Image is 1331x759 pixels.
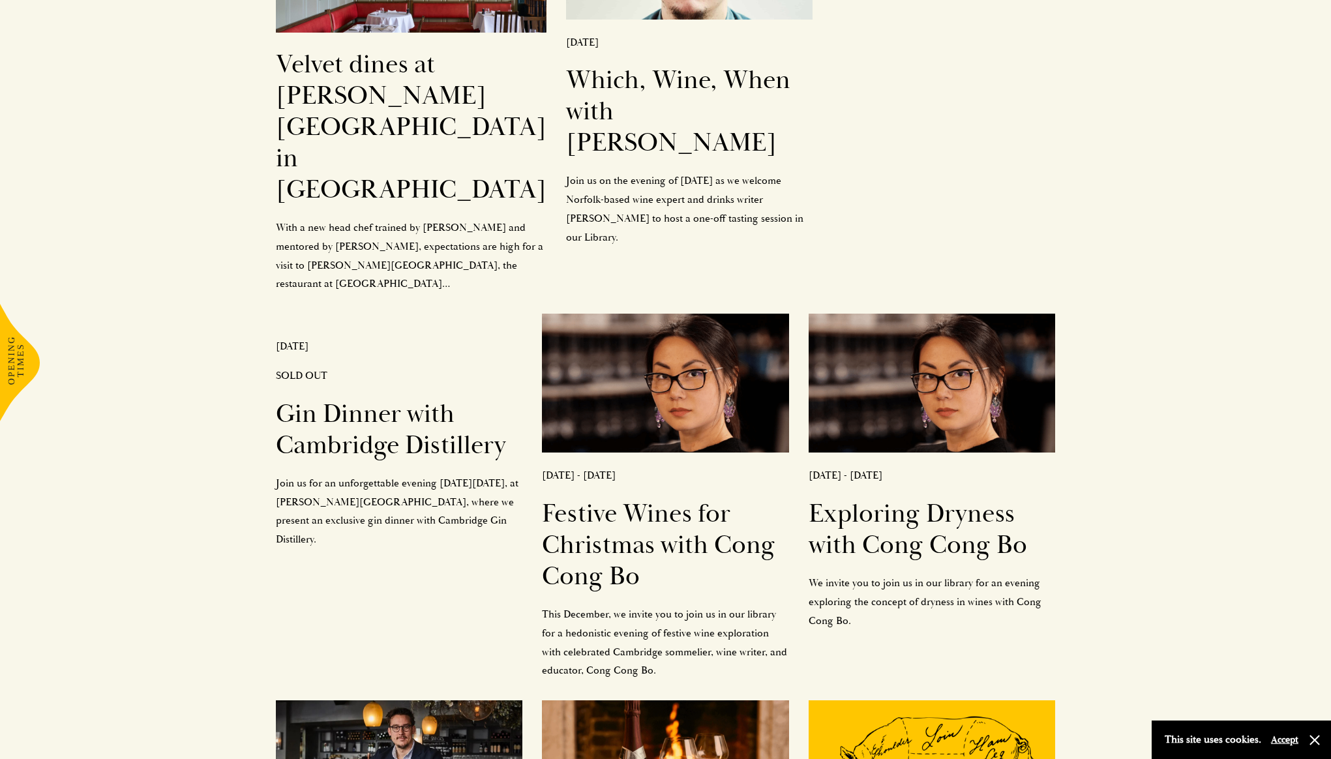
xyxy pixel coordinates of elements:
[566,171,813,246] p: Join us on the evening of [DATE] as we welcome Norfolk-based wine expert and drinks writer [PERSO...
[542,605,789,680] p: This December, we invite you to join us in our library for a hedonistic evening of festive wine e...
[276,314,523,549] a: [DATE]SOLD OUTGin Dinner with Cambridge DistilleryJoin us for an unforgettable evening [DATE][DAT...
[1271,734,1298,746] button: Accept
[276,366,523,385] p: SOLD OUT
[542,466,789,485] p: [DATE] - [DATE]
[566,33,813,52] p: [DATE]
[566,65,813,158] h2: Which, Wine, When with [PERSON_NAME]
[542,314,789,680] a: [DATE] - [DATE]Festive Wines for Christmas with Cong Cong BoThis December, we invite you to join ...
[276,218,546,293] p: With a new head chef trained by [PERSON_NAME] and mentored by [PERSON_NAME], expectations are hig...
[809,498,1056,561] h2: Exploring Dryness with Cong Cong Bo
[809,574,1056,630] p: We invite you to join us in our library for an evening exploring the concept of dryness in wines ...
[276,49,546,205] h2: Velvet dines at [PERSON_NAME][GEOGRAPHIC_DATA] in [GEOGRAPHIC_DATA]
[1308,734,1321,747] button: Close and accept
[276,474,523,549] p: Join us for an unforgettable evening [DATE][DATE], at [PERSON_NAME][GEOGRAPHIC_DATA], where we pr...
[809,466,1056,485] p: [DATE] - [DATE]
[276,337,523,356] p: [DATE]
[542,498,789,592] h2: Festive Wines for Christmas with Cong Cong Bo
[1165,730,1261,749] p: This site uses cookies.
[809,314,1056,630] a: [DATE] - [DATE]Exploring Dryness with Cong Cong BoWe invite you to join us in our library for an ...
[276,398,523,461] h2: Gin Dinner with Cambridge Distillery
